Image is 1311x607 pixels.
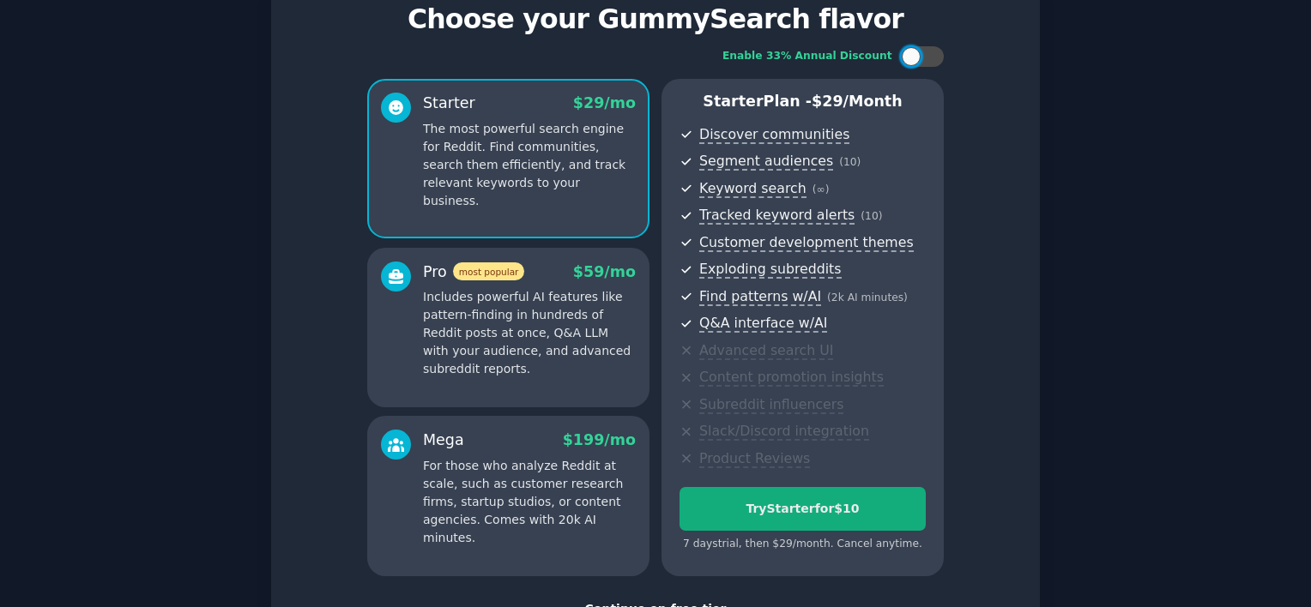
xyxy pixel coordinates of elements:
div: 7 days trial, then $ 29 /month . Cancel anytime. [680,537,926,552]
span: Segment audiences [699,153,833,171]
span: $ 59 /mo [573,263,636,280]
span: Q&A interface w/AI [699,315,827,333]
span: Discover communities [699,126,849,144]
button: TryStarterfor$10 [680,487,926,531]
span: most popular [453,262,525,280]
span: Keyword search [699,180,807,198]
span: Customer development themes [699,234,914,252]
span: Product Reviews [699,450,810,468]
div: Pro [423,261,524,283]
span: Tracked keyword alerts [699,207,855,225]
span: Subreddit influencers [699,396,843,414]
span: ( ∞ ) [813,183,830,195]
p: The most powerful search engine for Reddit. Find communities, search them efficiently, and track ... [423,120,636,210]
span: ( 2k AI minutes ) [827,291,908,303]
p: Includes powerful AI features like pattern-finding in hundreds of Reddit posts at once, Q&A LLM w... [423,288,636,378]
div: Try Starter for $10 [680,500,925,518]
div: Starter [423,93,475,114]
span: $ 29 /month [812,93,903,110]
span: ( 10 ) [839,156,861,168]
span: Slack/Discord integration [699,423,869,441]
span: Advanced search UI [699,342,833,360]
span: $ 29 /mo [573,94,636,111]
span: $ 199 /mo [563,431,636,448]
p: Starter Plan - [680,91,926,112]
p: Choose your GummySearch flavor [289,4,1022,34]
div: Mega [423,430,464,451]
p: For those who analyze Reddit at scale, such as customer research firms, startup studios, or conte... [423,457,636,547]
span: Content promotion insights [699,369,884,387]
span: Exploding subreddits [699,261,841,279]
div: Enable 33% Annual Discount [722,49,892,64]
span: Find patterns w/AI [699,288,821,306]
span: ( 10 ) [861,210,882,222]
